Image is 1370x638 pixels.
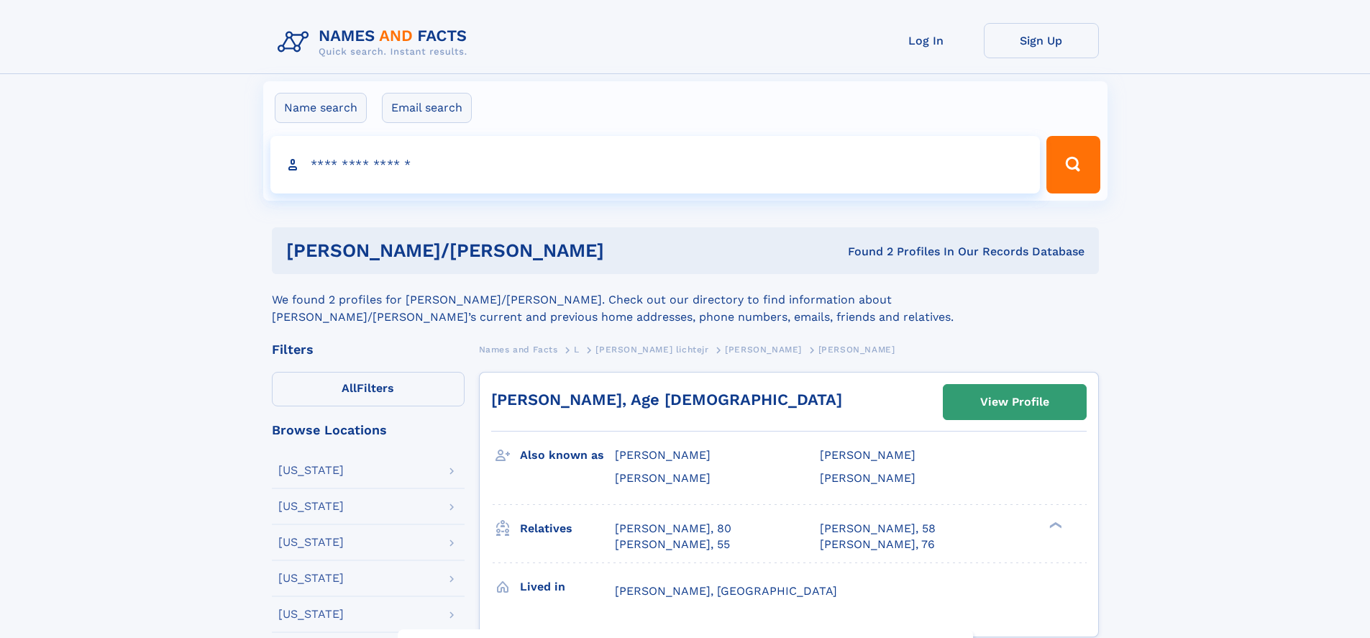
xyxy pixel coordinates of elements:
a: Sign Up [984,23,1099,58]
span: [PERSON_NAME] [820,471,915,485]
div: [US_STATE] [278,609,344,620]
a: [PERSON_NAME], 58 [820,521,936,537]
h3: Lived in [520,575,615,599]
label: Name search [275,93,367,123]
span: [PERSON_NAME] [818,345,895,355]
div: View Profile [980,386,1049,419]
a: [PERSON_NAME], Age [DEMOGRAPHIC_DATA] [491,391,842,409]
span: [PERSON_NAME] [615,448,711,462]
h3: Relatives [520,516,615,541]
div: We found 2 profiles for [PERSON_NAME]/[PERSON_NAME]. Check out our directory to find information ... [272,274,1099,326]
a: View Profile [944,385,1086,419]
a: [PERSON_NAME] lichtejr [595,340,708,358]
div: [US_STATE] [278,465,344,476]
span: [PERSON_NAME] [725,345,802,355]
div: Found 2 Profiles In Our Records Database [726,244,1084,260]
div: [US_STATE] [278,501,344,512]
span: [PERSON_NAME] [615,471,711,485]
a: L [574,340,580,358]
h1: [PERSON_NAME]/[PERSON_NAME] [286,242,726,260]
button: Search Button [1046,136,1100,193]
span: [PERSON_NAME] lichtejr [595,345,708,355]
a: [PERSON_NAME], 55 [615,537,730,552]
a: [PERSON_NAME], 80 [615,521,731,537]
span: All [342,381,357,395]
a: Log In [869,23,984,58]
img: Logo Names and Facts [272,23,479,62]
a: [PERSON_NAME] [725,340,802,358]
a: [PERSON_NAME], 76 [820,537,935,552]
div: [US_STATE] [278,537,344,548]
label: Filters [272,372,465,406]
span: [PERSON_NAME], [GEOGRAPHIC_DATA] [615,584,837,598]
div: [US_STATE] [278,573,344,584]
h3: Also known as [520,443,615,468]
div: Filters [272,343,465,356]
a: Names and Facts [479,340,558,358]
span: [PERSON_NAME] [820,448,915,462]
input: search input [270,136,1041,193]
div: Browse Locations [272,424,465,437]
label: Email search [382,93,472,123]
div: ❯ [1046,520,1063,529]
span: L [574,345,580,355]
